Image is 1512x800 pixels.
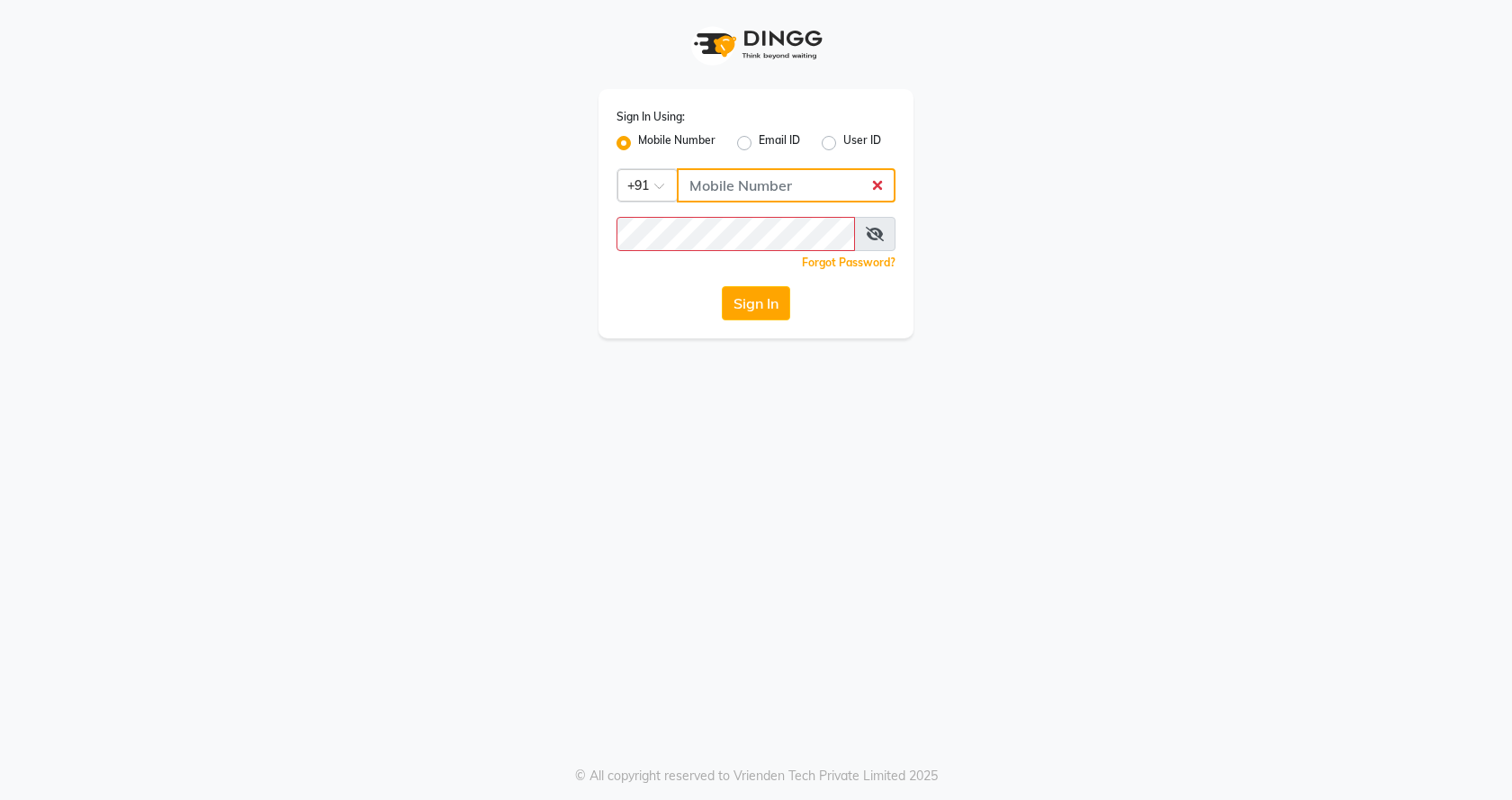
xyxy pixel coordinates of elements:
a: Forgot Password? [802,256,895,269]
label: Sign In Using: [616,109,685,125]
label: User ID [843,132,881,154]
input: Username [616,217,855,251]
input: Username [677,168,895,202]
img: logo1.svg [684,18,828,71]
label: Email ID [759,132,800,154]
button: Sign In [722,286,790,320]
label: Mobile Number [638,132,715,154]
